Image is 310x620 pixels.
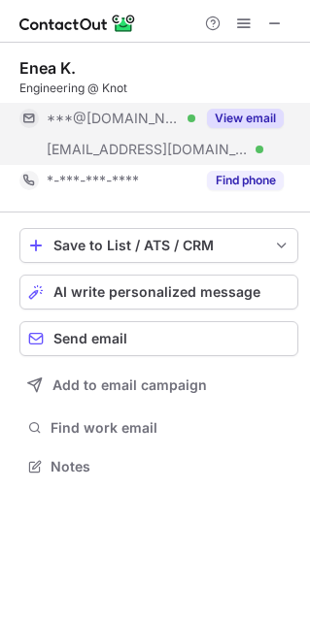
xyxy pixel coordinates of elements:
span: AI write personalized message [53,284,260,300]
button: Reveal Button [207,109,284,128]
img: ContactOut v5.3.10 [19,12,136,35]
button: Add to email campaign [19,368,298,403]
button: save-profile-one-click [19,228,298,263]
span: Notes [51,458,291,475]
span: Find work email [51,419,291,437]
button: Find work email [19,414,298,441]
button: AI write personalized message [19,275,298,310]
div: Engineering @ Knot [19,80,298,97]
div: Enea K. [19,58,76,78]
button: Notes [19,453,298,480]
button: Send email [19,321,298,356]
span: ***@[DOMAIN_NAME] [47,110,181,127]
span: [EMAIL_ADDRESS][DOMAIN_NAME] [47,141,249,158]
span: Add to email campaign [52,377,207,393]
div: Save to List / ATS / CRM [53,238,264,253]
span: Send email [53,331,127,346]
button: Reveal Button [207,171,284,190]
